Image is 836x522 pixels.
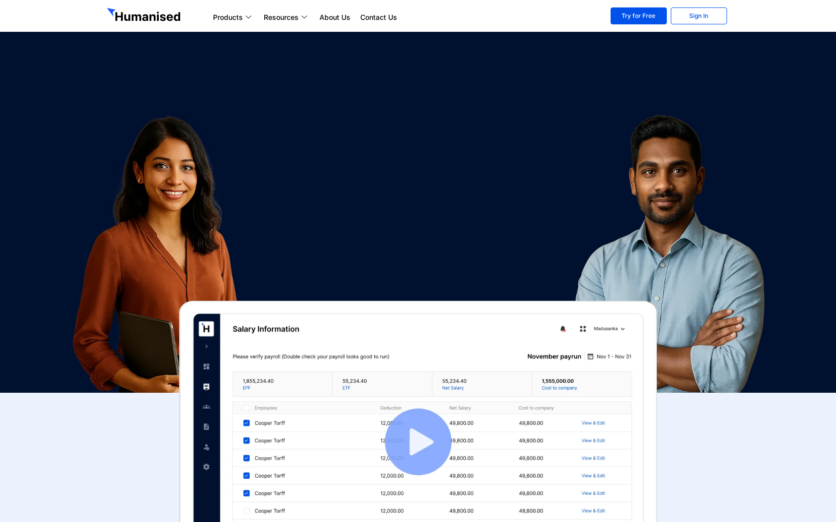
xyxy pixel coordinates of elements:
img: GetHumanised Logo [107,8,183,24]
a: Products [208,11,259,23]
a: Resources [259,11,314,23]
a: Sign In [671,7,727,24]
a: About Us [314,11,355,23]
a: Try for Free [611,7,667,24]
a: Contact Us [355,11,402,23]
